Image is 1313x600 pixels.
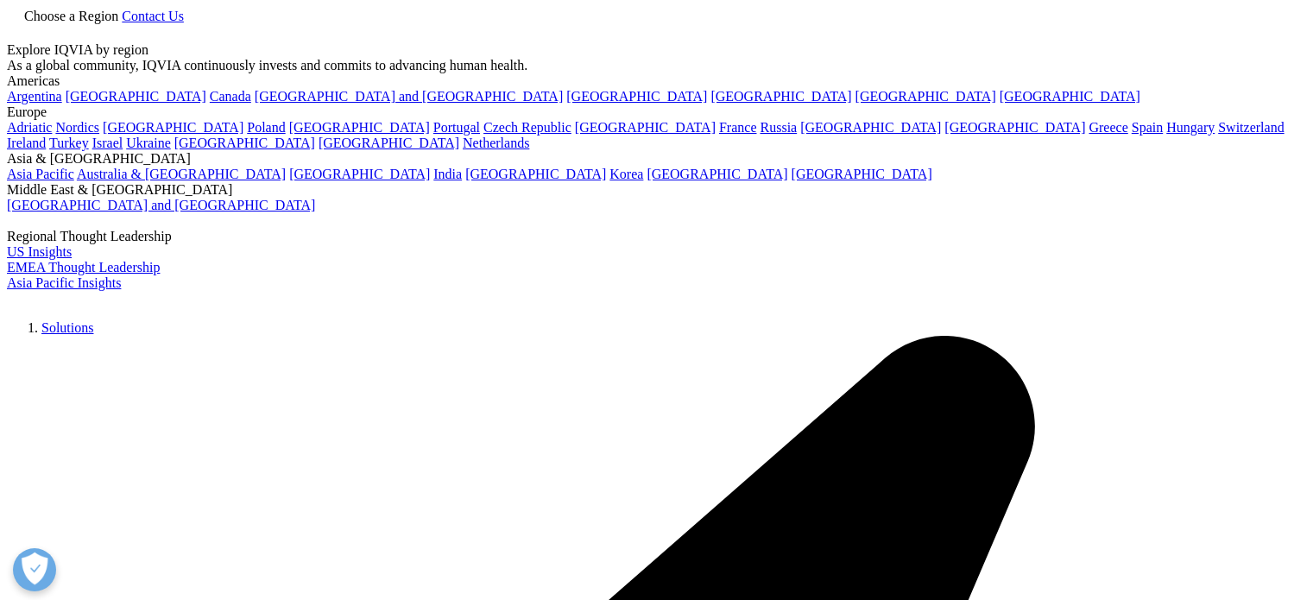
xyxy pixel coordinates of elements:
[174,136,315,150] a: [GEOGRAPHIC_DATA]
[1218,120,1284,135] a: Switzerland
[800,120,941,135] a: [GEOGRAPHIC_DATA]
[855,89,996,104] a: [GEOGRAPHIC_DATA]
[7,229,1306,244] div: Regional Thought Leadership
[126,136,171,150] a: Ukraine
[103,120,243,135] a: [GEOGRAPHIC_DATA]
[49,136,89,150] a: Turkey
[710,89,851,104] a: [GEOGRAPHIC_DATA]
[1132,120,1163,135] a: Spain
[210,89,251,104] a: Canada
[566,89,707,104] a: [GEOGRAPHIC_DATA]
[792,167,932,181] a: [GEOGRAPHIC_DATA]
[7,89,62,104] a: Argentina
[1000,89,1140,104] a: [GEOGRAPHIC_DATA]
[7,275,121,290] a: Asia Pacific Insights
[7,58,1306,73] div: As a global community, IQVIA continuously invests and commits to advancing human health.
[24,9,118,23] span: Choose a Region
[289,120,430,135] a: [GEOGRAPHIC_DATA]
[7,260,160,275] a: EMEA Thought Leadership
[77,167,286,181] a: Australia & [GEOGRAPHIC_DATA]
[92,136,123,150] a: Israel
[609,167,643,181] a: Korea
[483,120,571,135] a: Czech Republic
[7,244,72,259] a: US Insights
[433,120,480,135] a: Portugal
[719,120,757,135] a: France
[7,73,1306,89] div: Americas
[575,120,716,135] a: [GEOGRAPHIC_DATA]
[41,320,93,335] a: Solutions
[647,167,787,181] a: [GEOGRAPHIC_DATA]
[944,120,1085,135] a: [GEOGRAPHIC_DATA]
[7,198,315,212] a: [GEOGRAPHIC_DATA] and [GEOGRAPHIC_DATA]
[7,120,52,135] a: Adriatic
[761,120,798,135] a: Russia
[7,182,1306,198] div: Middle East & [GEOGRAPHIC_DATA]
[289,167,430,181] a: [GEOGRAPHIC_DATA]
[247,120,285,135] a: Poland
[122,9,184,23] a: Contact Us
[7,167,74,181] a: Asia Pacific
[463,136,529,150] a: Netherlands
[7,104,1306,120] div: Europe
[1166,120,1215,135] a: Hungary
[66,89,206,104] a: [GEOGRAPHIC_DATA]
[55,120,99,135] a: Nordics
[433,167,462,181] a: India
[13,548,56,591] button: Open Preferences
[7,151,1306,167] div: Asia & [GEOGRAPHIC_DATA]
[1089,120,1127,135] a: Greece
[319,136,459,150] a: [GEOGRAPHIC_DATA]
[255,89,563,104] a: [GEOGRAPHIC_DATA] and [GEOGRAPHIC_DATA]
[7,136,46,150] a: Ireland
[465,167,606,181] a: [GEOGRAPHIC_DATA]
[7,42,1306,58] div: Explore IQVIA by region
